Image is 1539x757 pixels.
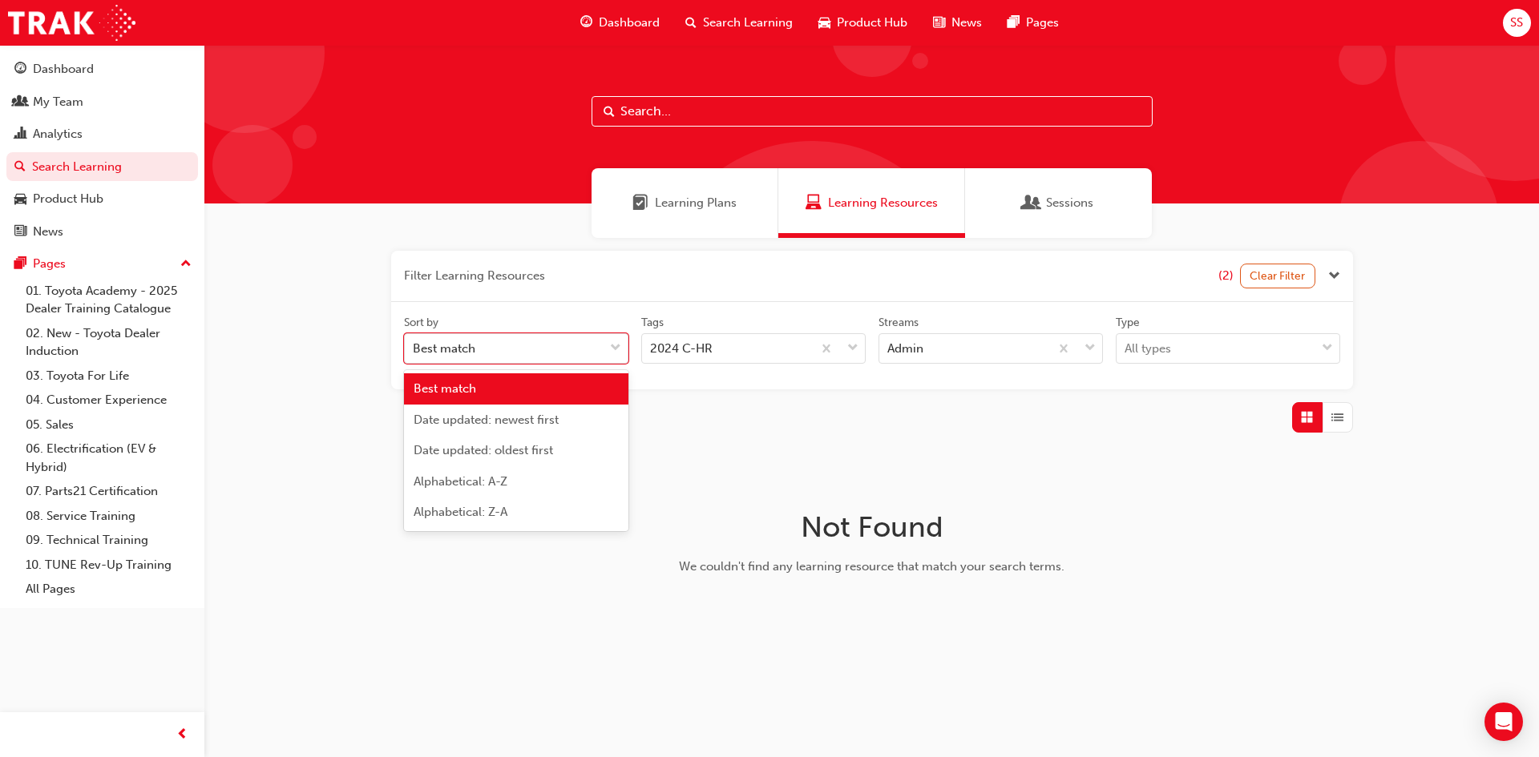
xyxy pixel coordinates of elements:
[847,338,858,359] span: down-icon
[610,338,621,359] span: down-icon
[632,194,648,212] span: Learning Plans
[19,437,198,479] a: 06. Electrification (EV & Hybrid)
[6,51,198,249] button: DashboardMy TeamAnalyticsSearch LearningProduct HubNews
[33,255,66,273] div: Pages
[6,119,198,149] a: Analytics
[828,194,938,212] span: Learning Resources
[414,381,476,396] span: Best match
[1510,14,1523,32] span: SS
[19,321,198,364] a: 02. New - Toyota Dealer Induction
[1503,9,1531,37] button: SS
[650,340,713,358] div: 2024 C-HR
[19,553,198,578] a: 10. TUNE Rev-Up Training
[19,528,198,553] a: 09. Technical Training
[685,13,697,33] span: search-icon
[33,190,103,208] div: Product Hub
[19,479,198,504] a: 07. Parts21 Certification
[19,279,198,321] a: 01. Toyota Academy - 2025 Dealer Training Catalogue
[1085,338,1096,359] span: down-icon
[14,62,26,77] span: guage-icon
[414,474,507,489] span: Alphabetical: A-Z
[641,315,664,331] div: Tags
[1328,267,1340,285] button: Close the filter
[1484,703,1523,741] div: Open Intercom Messenger
[887,340,923,358] div: Admin
[1301,409,1313,427] span: Grid
[604,103,615,121] span: Search
[673,6,806,39] a: search-iconSearch Learning
[414,505,507,519] span: Alphabetical: Z-A
[33,223,63,241] div: News
[951,14,982,32] span: News
[14,225,26,240] span: news-icon
[6,184,198,214] a: Product Hub
[33,60,94,79] div: Dashboard
[6,87,198,117] a: My Team
[641,315,866,364] label: tagOptions
[414,413,559,427] span: Date updated: newest first
[933,13,945,33] span: news-icon
[414,443,553,457] span: Date updated: oldest first
[1026,14,1059,32] span: Pages
[14,257,26,272] span: pages-icon
[1046,194,1093,212] span: Sessions
[14,192,26,207] span: car-icon
[806,6,920,39] a: car-iconProduct Hub
[703,14,793,32] span: Search Learning
[1008,13,1020,33] span: pages-icon
[8,5,135,41] img: Trak
[920,6,995,39] a: news-iconNews
[592,168,778,238] a: Learning PlansLearning Plans
[19,388,198,413] a: 04. Customer Experience
[618,509,1126,545] h1: Not Found
[655,194,737,212] span: Learning Plans
[14,95,26,110] span: people-icon
[618,558,1126,576] div: We couldn't find any learning resource that match your search terms.
[1331,409,1343,427] span: List
[1322,338,1333,359] span: down-icon
[19,577,198,602] a: All Pages
[6,217,198,247] a: News
[6,54,198,84] a: Dashboard
[404,315,438,331] div: Sort by
[33,125,83,143] div: Analytics
[33,93,83,111] div: My Team
[14,127,26,142] span: chart-icon
[568,6,673,39] a: guage-iconDashboard
[6,249,198,279] button: Pages
[413,340,475,358] div: Best match
[180,254,192,275] span: up-icon
[176,725,188,745] span: prev-icon
[995,6,1072,39] a: pages-iconPages
[19,504,198,529] a: 08. Service Training
[1024,194,1040,212] span: Sessions
[592,96,1153,127] input: Search...
[879,315,919,331] div: Streams
[778,168,965,238] a: Learning ResourcesLearning Resources
[6,152,198,182] a: Search Learning
[965,168,1152,238] a: SessionsSessions
[14,160,26,175] span: search-icon
[1125,340,1171,358] div: All types
[599,14,660,32] span: Dashboard
[19,413,198,437] a: 05. Sales
[19,364,198,389] a: 03. Toyota For Life
[806,194,822,212] span: Learning Resources
[580,13,592,33] span: guage-icon
[818,13,830,33] span: car-icon
[1240,264,1315,288] button: Clear Filter
[1116,315,1140,331] div: Type
[837,14,907,32] span: Product Hub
